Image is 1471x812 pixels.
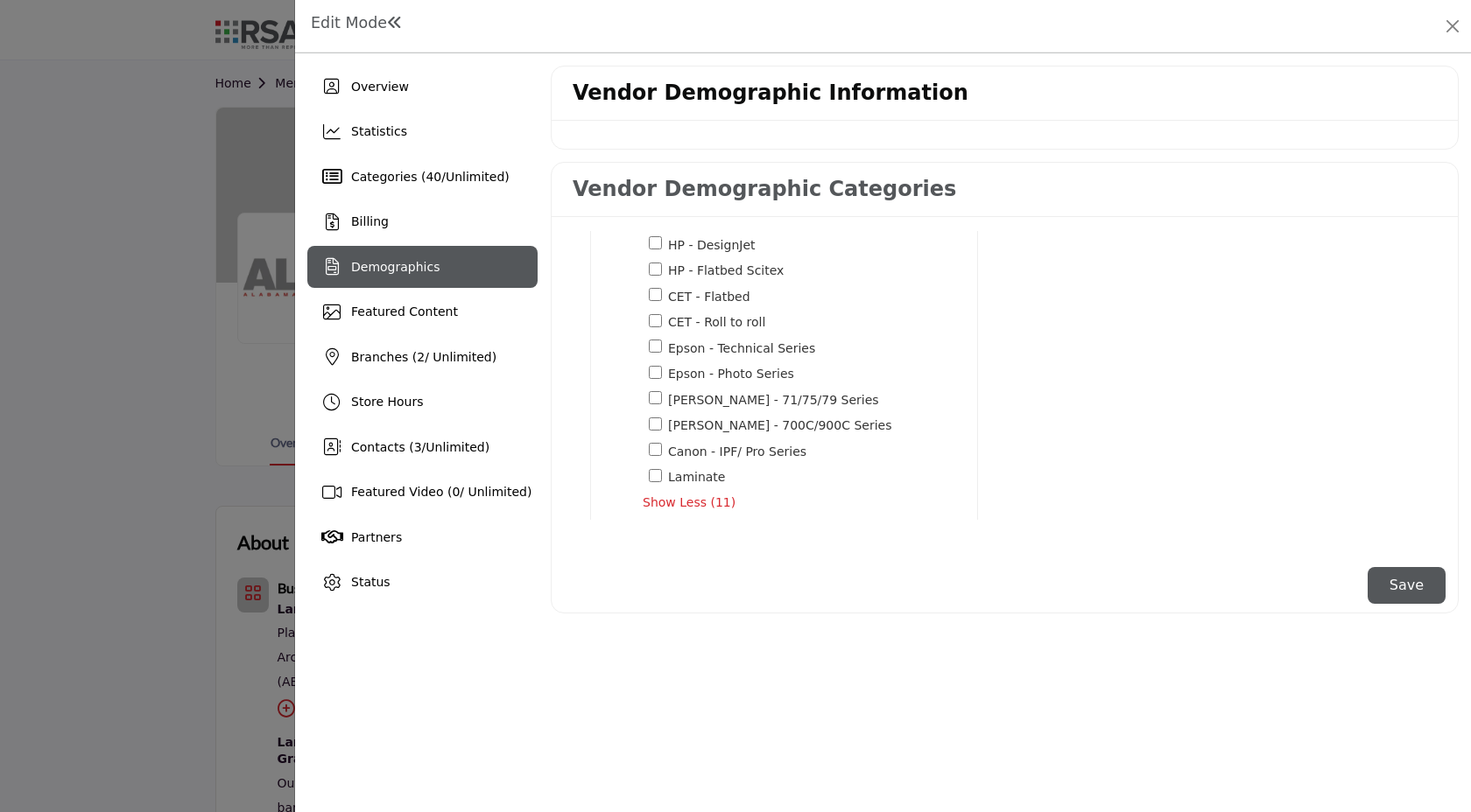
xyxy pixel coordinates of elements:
[452,485,460,499] span: 0
[426,440,484,454] span: Unlimited
[649,236,662,249] input: Select HP - DesignJet
[446,170,504,184] span: Unlimited
[643,493,956,512] span: Show Less (11)
[426,170,441,184] span: 40
[351,575,391,589] span: Status
[668,468,725,486] span: Laminate
[668,391,879,409] span: [PERSON_NAME] - 71/75/79 Series
[351,124,407,138] span: Statistics
[351,260,440,274] span: Demographics
[573,177,956,202] h3: Vendor Demographic Categories
[417,350,425,364] span: 2
[311,14,403,32] h1: Edit Mode
[624,80,956,512] div: Toggle Category
[668,236,756,255] span: HP - DesignJet
[351,170,510,184] span: Categories ( / )
[351,304,458,318] span: Featured Content
[351,485,531,499] span: Featured Video ( / Unlimited)
[351,80,409,94] span: Overview
[351,530,402,544] span: Partners
[649,366,662,379] input: Select Epson - Photo Series
[1368,567,1446,604] button: Save
[649,443,662,456] input: Select Canon - IPF/ Pro Series
[649,339,662,353] input: Select Epson - Technical Series
[414,440,422,454] span: 3
[668,288,750,306] span: CET - Flatbed
[668,365,794,383] span: Epson - Photo Series
[649,288,662,301] input: Select CET - Flatbed
[351,440,489,454] span: Contacts ( / )
[649,417,662,430] input: Select KIP - 700C/900C Series
[351,395,423,409] span: Store Hours
[668,443,806,461] span: Canon - IPF/ Pro Series
[668,416,891,435] span: [PERSON_NAME] - 700C/900C Series
[351,214,389,228] span: Billing
[649,391,662,404] input: Select KIP - 71/75/79 Series
[649,314,662,327] input: Select CET - Roll to roll
[668,313,765,332] span: CET - Roll to roll
[649,262,662,276] input: Select HP - Flatbed Scitex
[351,350,496,364] span: Branches ( / Unlimited)
[649,469,662,482] input: Select Laminate
[668,339,815,358] span: Epson - Technical Series
[573,80,968,106] h2: Vendor Demographic Information
[668,262,784,280] span: HP - Flatbed Scitex
[1440,14,1465,38] button: Close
